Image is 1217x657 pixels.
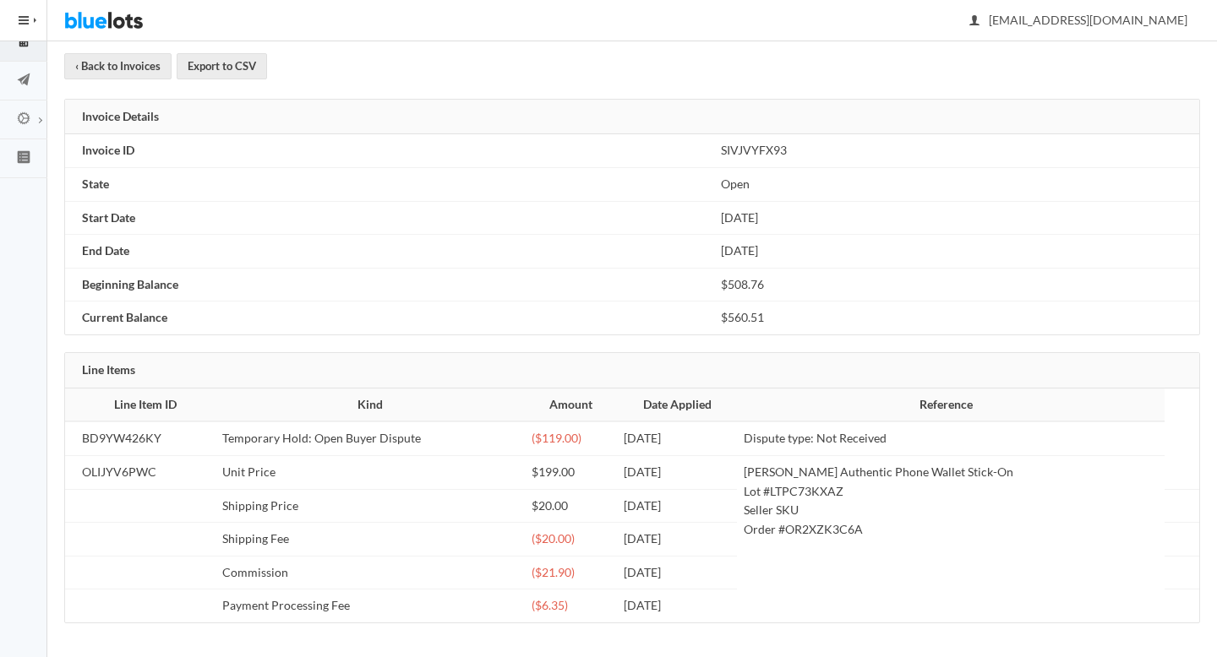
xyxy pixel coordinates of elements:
span: ($119.00) [532,431,581,445]
span: ($20.00) [532,531,575,546]
td: [PERSON_NAME] Authentic Phone Wallet Stick-On Lot #LTPC73KXAZ Seller SKU Order #OR2XZK3C6A [737,455,1165,622]
ion-icon: person [966,14,983,30]
td: [DATE] [617,455,736,489]
td: Shipping Fee [216,523,525,557]
td: $560.51 [714,301,1199,334]
td: $199.00 [525,455,617,489]
td: BD9YW426KY [65,421,216,455]
td: OLIJYV6PWC [65,455,216,489]
td: $20.00 [525,489,617,523]
td: Open [714,168,1199,202]
b: Beginning Balance [82,277,178,291]
td: Temporary Hold: Open Buyer Dispute [216,421,525,455]
span: [EMAIL_ADDRESS][DOMAIN_NAME] [970,13,1187,27]
th: Amount [525,388,617,422]
td: Shipping Price [216,489,525,523]
b: State [82,176,109,191]
b: End Date [82,243,129,258]
a: ‹ Back to Invoices [64,53,172,79]
td: [DATE] [714,235,1199,269]
td: Payment Processing Fee [216,589,525,622]
td: [DATE] [714,201,1199,235]
b: Start Date [82,210,135,225]
span: ($6.35) [532,598,568,612]
td: [DATE] [617,589,736,622]
b: Invoice ID [82,143,134,157]
div: Invoice Details [65,100,1199,135]
td: [DATE] [617,556,736,589]
a: Export to CSV [177,53,267,79]
td: $508.76 [714,268,1199,301]
td: SIVJVYFX93 [714,134,1199,167]
td: Unit Price [216,455,525,489]
td: [DATE] [617,489,736,523]
div: Line Items [65,353,1199,388]
th: Line Item ID [65,388,216,422]
span: ($21.90) [532,565,575,579]
th: Kind [216,388,525,422]
td: [DATE] [617,523,736,557]
td: [DATE] [617,421,736,455]
th: Reference [737,388,1165,422]
b: Current Balance [82,310,167,324]
td: Commission [216,556,525,589]
th: Date Applied [617,388,736,422]
td: Dispute type: Not Received [737,421,1165,455]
